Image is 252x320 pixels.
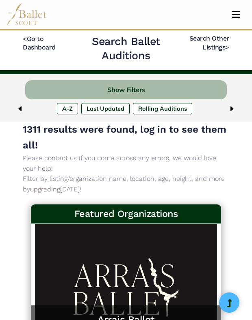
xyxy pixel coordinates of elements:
p: Please contact us if you come across any errors, we would love your help! [23,153,229,174]
code: < [23,34,27,43]
p: Filter by listing/organization name, location, age, height, and more by [DATE]! [23,174,229,194]
a: upgrading [30,185,60,193]
button: Show Filters [25,80,227,99]
label: Rolling Auditions [133,103,192,114]
code: > [225,43,229,51]
span: 1311 results were found, log in to see them all! [23,124,226,150]
button: Toggle navigation [226,11,245,18]
label: Last Updated [81,103,130,114]
h2: Search Ballet Auditions [78,34,174,63]
a: <Go to Dashboard [23,35,56,51]
label: A-Z [57,103,78,114]
a: Search Other Listings> [189,34,229,51]
h3: Featured Organizations [37,208,214,220]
